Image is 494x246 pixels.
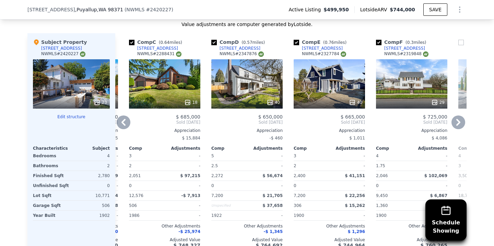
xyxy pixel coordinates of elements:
div: [STREET_ADDRESS] [41,46,82,51]
button: Show Options [453,3,467,16]
div: - [413,211,447,220]
button: SAVE [423,3,447,16]
span: 3 [294,153,296,158]
div: 23 [94,99,107,106]
span: 12,576 [129,193,143,198]
div: NWMLS # 2327784 [302,51,346,57]
img: NWMLS Logo [258,51,264,57]
div: Bathrooms [33,161,70,171]
span: 3 [129,153,132,158]
span: 0 [211,183,214,188]
div: Other Adjustments [376,223,447,229]
div: Adjusted Value [211,237,283,243]
div: NWMLS # 2420227 [41,51,85,57]
div: 1922 [211,211,246,220]
div: 2 [294,161,328,171]
span: $ 97,215 [180,173,200,178]
span: $ 665,000 [341,114,365,120]
div: 40 [267,99,280,106]
div: Bedrooms [33,151,70,161]
div: [STREET_ADDRESS] [384,46,425,51]
span: ( miles) [403,40,429,45]
span: $ 21,705 [262,193,283,198]
span: $ 41,151 [345,173,365,178]
div: Adjustments [329,146,365,151]
span: 0.76 [325,40,334,45]
div: - [166,161,200,171]
div: Appreciation [129,128,200,133]
span: $ 37,658 [262,203,283,208]
span: 7,200 [294,193,305,198]
div: - [413,151,447,161]
span: 0 [294,183,296,188]
span: 4 [458,153,461,158]
div: Comp [294,146,329,151]
span: ( miles) [320,40,349,45]
span: $ 1,011 [349,136,365,140]
a: [STREET_ADDRESS] [129,46,178,51]
span: ( miles) [239,40,268,45]
div: Comp D [211,39,268,46]
span: 306 [294,203,302,208]
div: - [413,161,447,171]
div: ( ) [125,6,173,13]
div: 2 [73,161,110,171]
div: Comp E [294,39,349,46]
a: [STREET_ADDRESS] [211,46,260,51]
div: [STREET_ADDRESS] [220,46,260,51]
div: 10,771 [73,191,110,200]
span: -$ 25,974 [178,229,200,234]
span: 0.57 [243,40,252,45]
span: $499,950 [324,6,349,13]
a: [STREET_ADDRESS] [294,46,343,51]
div: - [248,181,283,190]
img: NWMLS Logo [423,51,428,57]
span: 2,400 [294,173,305,178]
span: [STREET_ADDRESS] [27,6,75,13]
span: $ 22,256 [345,193,365,198]
span: ( miles) [156,40,185,45]
span: -$ 7,913 [181,193,200,198]
div: Adjusted Value [376,237,447,243]
div: Year Built [33,211,70,220]
span: 3,506 [458,173,470,178]
span: 2,046 [376,173,388,178]
div: 4 [73,151,110,161]
div: - [331,181,365,190]
span: Active Listing [289,6,324,13]
div: - [331,161,365,171]
div: Appreciation [294,128,365,133]
div: - [331,211,365,220]
span: NWMLS [126,7,144,12]
div: Adjustments [247,146,283,151]
span: 506 [129,203,137,208]
div: - [331,151,365,161]
span: Sold [DATE] [294,120,365,125]
span: -$ 460 [269,136,283,140]
div: 29 [431,99,445,106]
div: Adjusted Value [294,237,365,243]
span: Sold [DATE] [129,120,200,125]
div: 1.75 [376,161,410,171]
div: 40 [349,99,362,106]
img: NWMLS Logo [176,51,181,57]
div: - [413,181,447,190]
div: - [248,161,283,171]
div: [STREET_ADDRESS] [302,46,343,51]
span: 2,051 [129,173,141,178]
div: 3 [458,161,493,171]
span: 0.3 [407,40,414,45]
span: Sold [DATE] [376,120,447,125]
div: - [166,211,200,220]
div: - [248,211,283,220]
span: , Puyallup [75,6,123,13]
span: $ 15,884 [182,136,200,140]
span: $ 725,000 [423,114,447,120]
span: $ 4,086 [432,136,447,140]
div: 1986 [129,211,163,220]
div: Comp C [129,39,185,46]
div: 1900 [376,211,410,220]
div: Garage Sqft [33,201,70,210]
img: NWMLS Logo [341,51,346,57]
span: 0 [129,183,132,188]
